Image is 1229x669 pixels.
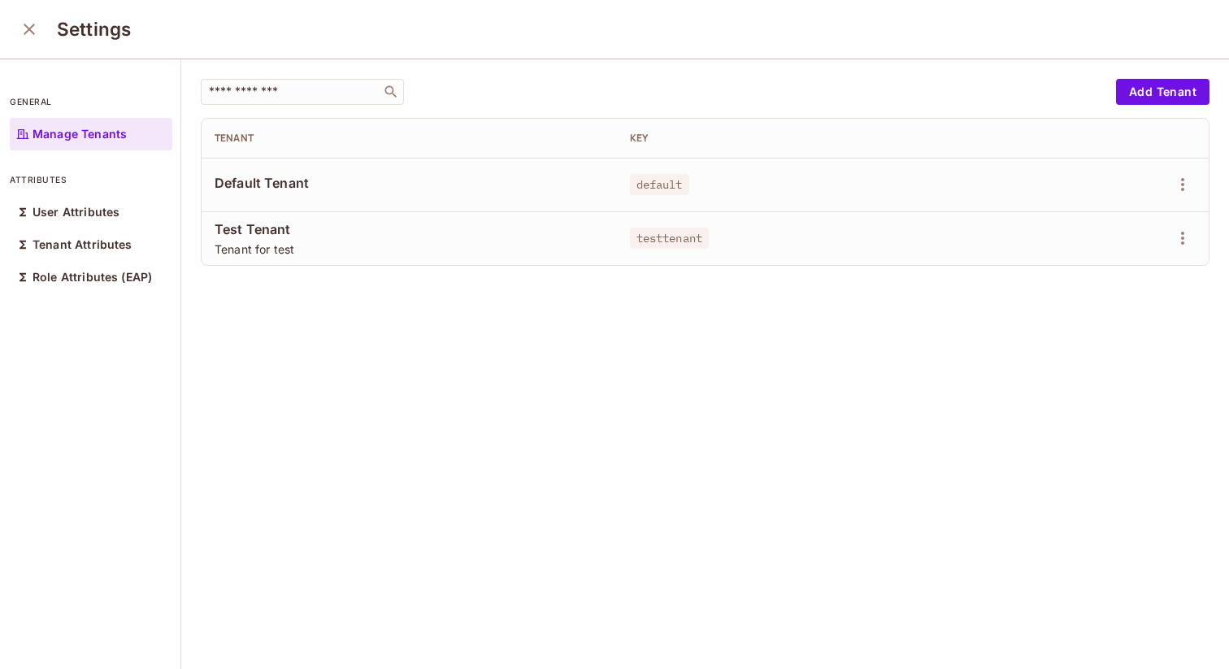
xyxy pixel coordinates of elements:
div: Key [630,132,1019,145]
p: general [10,95,172,108]
span: Default Tenant [215,174,604,192]
span: Tenant for test [215,241,604,257]
p: attributes [10,173,172,186]
button: Add Tenant [1116,79,1209,105]
span: default [630,174,689,195]
p: User Attributes [33,206,119,219]
span: testtenant [630,228,710,249]
button: close [13,13,46,46]
p: Manage Tenants [33,128,127,141]
h3: Settings [57,18,131,41]
span: Test Tenant [215,220,604,238]
div: Tenant [215,132,604,145]
p: Role Attributes (EAP) [33,271,152,284]
p: Tenant Attributes [33,238,132,251]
